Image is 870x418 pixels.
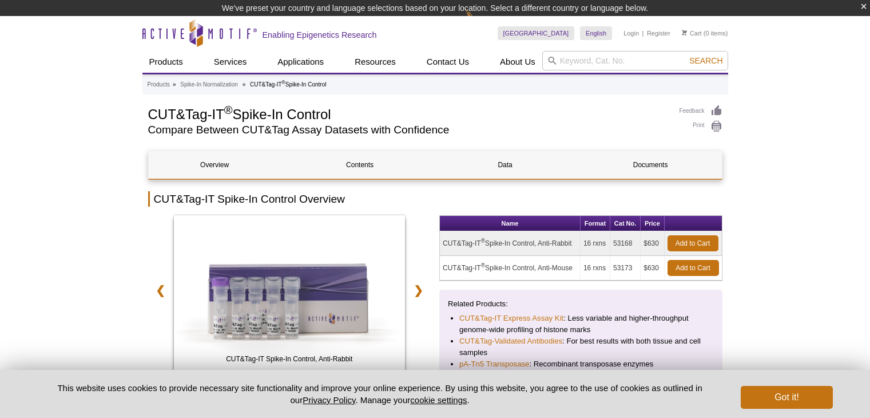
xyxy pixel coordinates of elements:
td: 16 rxns [581,256,610,281]
a: English [580,26,612,40]
a: Print [680,120,722,133]
a: Contents [294,151,426,179]
a: Documents [585,151,717,179]
h1: CUT&Tag-IT Spike-In Control [148,105,668,122]
li: (0 items) [682,26,728,40]
a: Data [439,151,571,179]
sup: ® [481,238,485,244]
th: Format [581,216,610,231]
li: » [243,81,246,88]
li: : Recombinant transposase enzymes [459,358,702,370]
a: Privacy Policy [303,395,355,405]
button: Search [686,56,726,66]
th: Price [641,216,664,231]
a: Spike-In Normalization [180,80,238,90]
a: Products [142,51,190,73]
a: ❮ [148,277,173,303]
a: Applications [271,51,331,73]
a: Add to Cart [668,235,718,251]
sup: ® [224,104,233,116]
span: CUT&Tag-IT Spike-In Control, Anti-Rabbit [176,353,403,365]
a: Login [623,29,639,37]
button: cookie settings [410,395,467,405]
sup: ® [481,262,485,269]
a: CUT&Tag-Validated Antibodies [459,336,562,347]
a: Resources [348,51,403,73]
a: Feedback [680,105,722,117]
a: Register [647,29,670,37]
td: CUT&Tag-IT Spike-In Control, Anti-Mouse [440,256,581,281]
p: Related Products: [448,298,714,310]
li: CUT&Tag-IT Spike-In Control [250,81,326,88]
p: This website uses cookies to provide necessary site functionality and improve your online experie... [38,382,722,406]
img: CUT&Tag-IT Spike-In Control, Anti-Rabbit [174,215,406,370]
a: CUT&Tag-IT Express Assay Kit [459,313,563,324]
li: » [173,81,176,88]
a: CUT&Tag-IT Spike-In Control, Anti-Mouse [174,215,406,373]
td: 53168 [610,231,641,256]
h2: CUT&Tag-IT Spike-In Control Overview [148,191,722,207]
span: Search [689,56,722,65]
a: Contact Us [420,51,476,73]
a: Products [148,80,170,90]
td: CUT&Tag-IT Spike-In Control, Anti-Rabbit [440,231,581,256]
th: Name [440,216,581,231]
li: : For best results with both tissue and cell samples [459,336,702,358]
a: Overview [149,151,281,179]
h2: Compare Between CUT&Tag Assay Datasets with Confidence [148,125,668,135]
img: Change Here [466,9,496,36]
li: : Less variable and higher-throughput genome-wide profiling of histone marks [459,313,702,336]
input: Keyword, Cat. No. [542,51,728,70]
a: Cart [682,29,702,37]
a: ❯ [406,277,431,303]
button: Got it! [741,386,832,409]
td: $630 [641,256,664,281]
td: 53173 [610,256,641,281]
td: $630 [641,231,664,256]
sup: ® [282,80,285,85]
a: Services [207,51,254,73]
a: About Us [493,51,542,73]
a: Add to Cart [668,260,719,276]
th: Cat No. [610,216,641,231]
td: 16 rxns [581,231,610,256]
h2: Enabling Epigenetics Research [263,30,377,40]
img: Your Cart [682,30,687,36]
li: | [642,26,644,40]
a: pA-Tn5 Transposase [459,358,529,370]
a: [GEOGRAPHIC_DATA] [498,26,575,40]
